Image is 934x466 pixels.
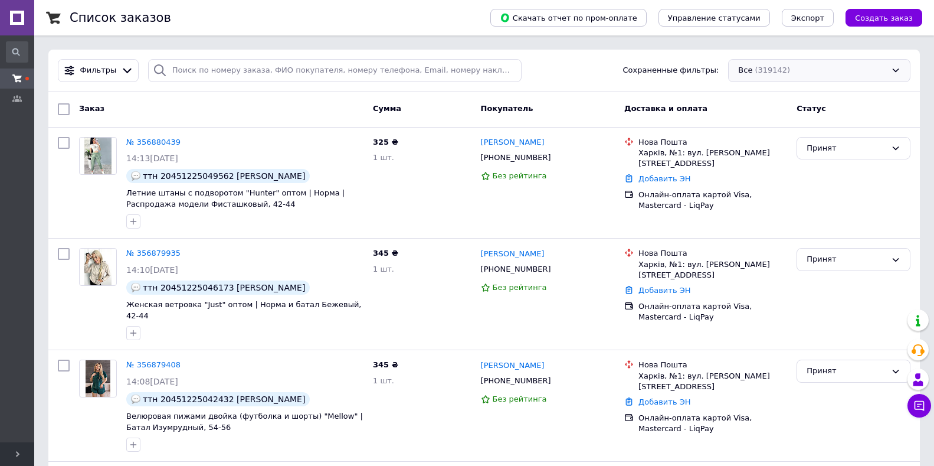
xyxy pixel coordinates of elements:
button: Экспорт [782,9,834,27]
span: 1 шт. [373,265,394,273]
span: 14:08[DATE] [126,377,178,386]
a: Фото товару [79,137,117,175]
div: Принят [807,142,886,155]
a: Добавить ЭН [638,397,690,406]
a: № 356880439 [126,138,181,146]
span: Сумма [373,104,401,113]
a: Женская ветровка "Just" оптом | Норма и батал Бежевый, 42-44 [126,300,362,320]
span: ттн 20451225049562 [PERSON_NAME] [143,171,305,181]
span: Без рейтинга [493,395,547,403]
span: ттн 20451225042432 [PERSON_NAME] [143,395,305,404]
span: Все [738,65,752,76]
span: Без рейтинга [493,283,547,292]
span: 14:13[DATE] [126,154,178,163]
img: :speech_balloon: [131,283,140,292]
a: [PERSON_NAME] [481,249,545,260]
div: Онлайн-оплата картой Visa, Mastercard - LiqPay [638,190,787,211]
a: Летние штаны с подворотом "Hunter" оптом | Норма | Распродажа модели Фисташковый, 42-44 [126,188,345,208]
a: Добавить ЭН [638,286,690,295]
button: Управление статусами [658,9,770,27]
div: Онлайн-оплата картой Visa, Mastercard - LiqPay [638,301,787,322]
div: Принят [807,365,886,377]
span: ттн 20451225046173 [PERSON_NAME] [143,283,305,292]
span: (319142) [755,66,790,74]
span: Статус [797,104,826,113]
a: № 356879408 [126,360,181,369]
span: Доставка и оплата [624,104,707,113]
span: 345 ₴ [373,249,398,258]
span: Сохраненные фильтры: [623,65,719,76]
input: Поиск по номеру заказа, ФИО покупателя, номеру телефона, Email, номеру накладной [148,59,522,82]
span: Без рейтинга [493,171,547,180]
span: [PHONE_NUMBER] [481,265,551,273]
button: Скачать отчет по пром-оплате [490,9,647,27]
span: Скачать отчет по пром-оплате [500,12,637,23]
span: Создать заказ [855,14,913,22]
span: Фильтры [80,65,117,76]
a: Фото товару [79,248,117,286]
img: :speech_balloon: [131,395,140,404]
span: 14:10[DATE] [126,265,178,275]
span: 345 ₴ [373,360,398,369]
span: 325 ₴ [373,138,398,146]
div: Нова Пошта [638,248,787,259]
a: Велюровая пижами двойка (футболка и шорты) "Mellow" | Батал Изумрудный, 54-56 [126,412,363,432]
span: Экспорт [791,14,824,22]
span: [PHONE_NUMBER] [481,376,551,385]
div: Онлайн-оплата картой Visa, Mastercard - LiqPay [638,413,787,434]
div: Нова Пошта [638,360,787,370]
a: Фото товару [79,360,117,397]
span: Заказ [79,104,104,113]
div: Харків, №1: вул. [PERSON_NAME][STREET_ADDRESS] [638,371,787,392]
a: Создать заказ [834,13,922,22]
img: Фото товару [86,360,110,397]
a: № 356879935 [126,249,181,258]
img: :speech_balloon: [131,171,140,181]
a: Добавить ЭН [638,174,690,183]
div: Харків, №1: вул. [PERSON_NAME][STREET_ADDRESS] [638,259,787,281]
h1: Список заказов [70,11,171,25]
span: Управление статусами [668,14,761,22]
div: Харків, №1: вул. [PERSON_NAME][STREET_ADDRESS] [638,148,787,169]
span: [PHONE_NUMBER] [481,153,551,162]
button: Создать заказ [845,9,922,27]
a: [PERSON_NAME] [481,360,545,372]
div: Нова Пошта [638,137,787,148]
span: 1 шт. [373,376,394,385]
span: Покупатель [481,104,533,113]
a: [PERSON_NAME] [481,137,545,148]
span: 1 шт. [373,153,394,162]
button: Чат с покупателем [907,394,931,418]
img: Фото товару [84,138,112,174]
img: Фото товару [84,249,112,285]
div: Принят [807,253,886,266]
